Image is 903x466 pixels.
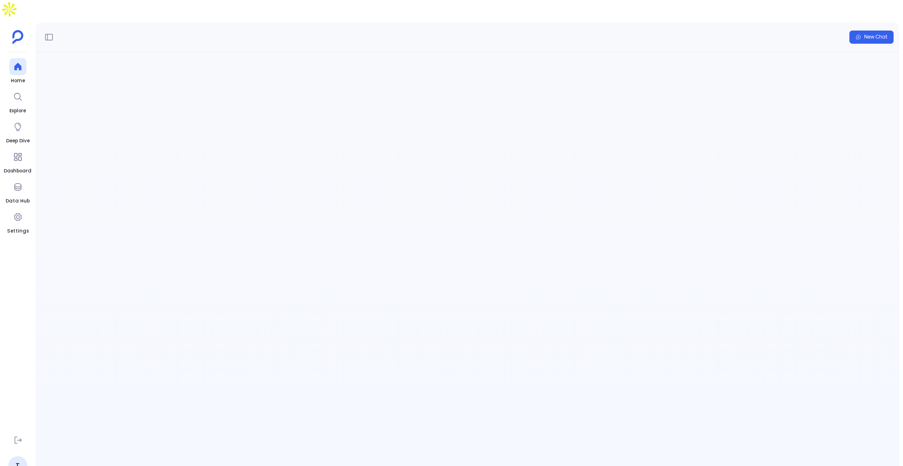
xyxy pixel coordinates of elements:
img: petavue logo [12,30,24,44]
a: Deep Dive [6,118,30,145]
span: New Chat [864,34,887,40]
span: Data Hub [6,197,30,205]
span: Settings [7,227,29,235]
a: Settings [7,209,29,235]
span: Dashboard [4,167,32,175]
a: Explore [9,88,26,115]
button: New Chat [849,31,894,44]
a: Data Hub [6,179,30,205]
a: Home [9,58,26,85]
span: Deep Dive [6,137,30,145]
span: Home [9,77,26,85]
span: Explore [9,107,26,115]
a: Dashboard [4,148,32,175]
